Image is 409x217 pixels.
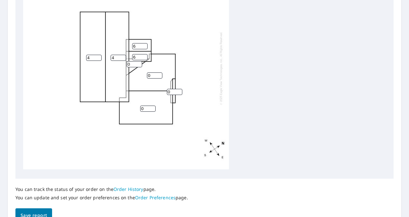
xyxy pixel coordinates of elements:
[15,195,188,201] p: You can update and set your order preferences on the page.
[114,186,143,192] a: Order History
[135,194,176,201] a: Order Preferences
[15,186,188,192] p: You can track the status of your order on the page.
